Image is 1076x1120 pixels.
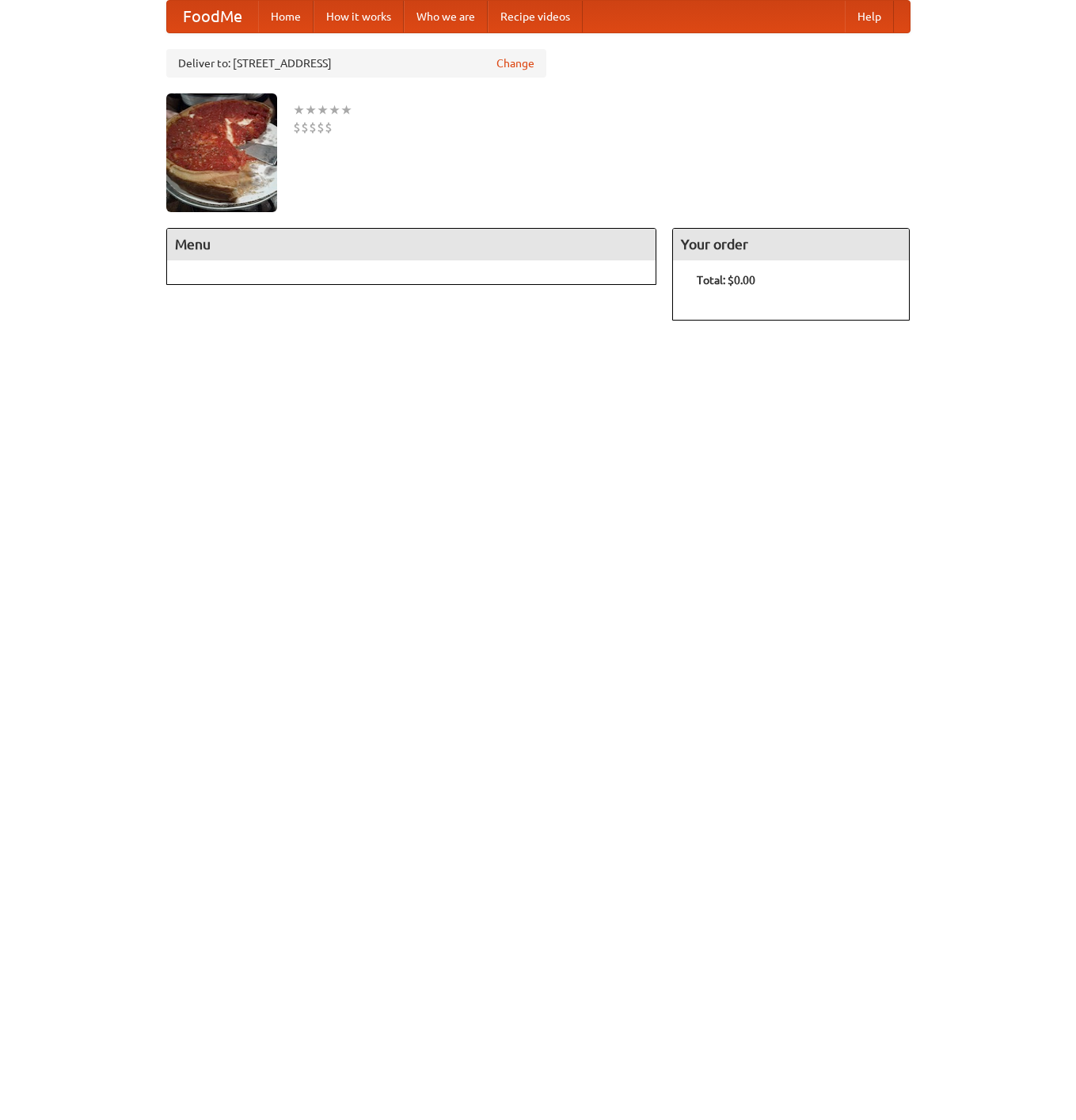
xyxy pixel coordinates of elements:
li: $ [325,119,333,136]
a: Help [845,1,894,32]
li: $ [293,119,301,136]
div: Deliver to: [STREET_ADDRESS] [166,49,546,78]
a: Recipe videos [488,1,583,32]
a: Home [258,1,314,32]
li: ★ [340,101,352,119]
li: ★ [305,101,317,119]
a: How it works [314,1,404,32]
a: FoodMe [167,1,258,32]
li: $ [317,119,325,136]
a: Change [496,55,534,71]
h4: Your order [673,229,909,260]
li: ★ [317,101,329,119]
li: $ [301,119,309,136]
img: angular.jpg [166,93,277,212]
b: Total: $0.00 [697,274,755,287]
li: $ [309,119,317,136]
a: Who we are [404,1,488,32]
li: ★ [293,101,305,119]
h4: Menu [167,229,656,260]
li: ★ [329,101,340,119]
